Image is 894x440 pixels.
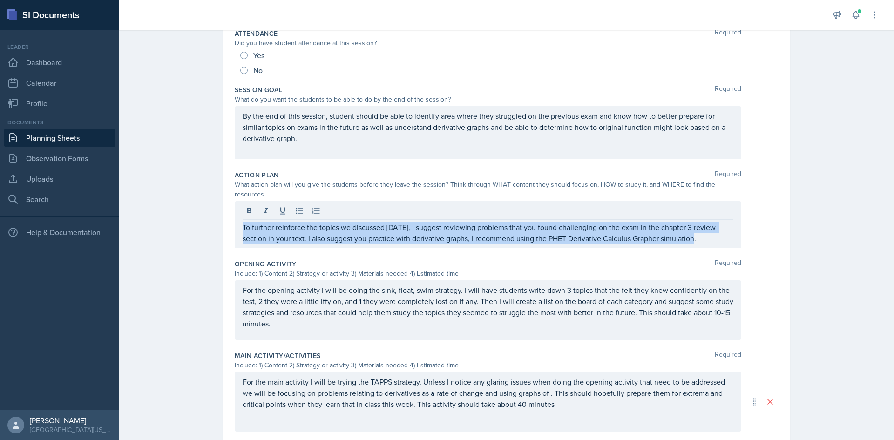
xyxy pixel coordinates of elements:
label: Action Plan [235,170,279,180]
span: No [253,66,263,75]
span: Required [715,170,741,180]
div: Include: 1) Content 2) Strategy or activity 3) Materials needed 4) Estimated time [235,269,741,278]
a: Planning Sheets [4,129,115,147]
p: For the opening activity I will be doing the sink, float, swim strategy. I will have students wri... [243,284,733,329]
label: Session Goal [235,85,282,95]
p: By the end of this session, student should be able to identify area where they struggled on the p... [243,110,733,144]
div: What do you want the students to be able to do by the end of the session? [235,95,741,104]
div: Include: 1) Content 2) Strategy or activity 3) Materials needed 4) Estimated time [235,360,741,370]
a: Search [4,190,115,209]
span: Yes [253,51,264,60]
div: [PERSON_NAME] [30,416,112,425]
label: Opening Activity [235,259,297,269]
label: Main Activity/Activities [235,351,320,360]
div: [GEOGRAPHIC_DATA][US_STATE] in [GEOGRAPHIC_DATA] [30,425,112,434]
p: To further reinforce the topics we discussed [DATE], I suggest reviewing problems that you found ... [243,222,733,244]
div: Leader [4,43,115,51]
span: Required [715,259,741,269]
div: What action plan will you give the students before they leave the session? Think through WHAT con... [235,180,741,199]
a: Uploads [4,169,115,188]
span: Required [715,29,741,38]
span: Required [715,351,741,360]
div: Help & Documentation [4,223,115,242]
div: Did you have student attendance at this session? [235,38,741,48]
a: Profile [4,94,115,113]
a: Observation Forms [4,149,115,168]
div: Documents [4,118,115,127]
label: Attendance [235,29,278,38]
a: Dashboard [4,53,115,72]
p: For the main activity I will be trying the TAPPS strategy. Unless I notice any glaring issues whe... [243,376,733,410]
span: Required [715,85,741,95]
a: Calendar [4,74,115,92]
